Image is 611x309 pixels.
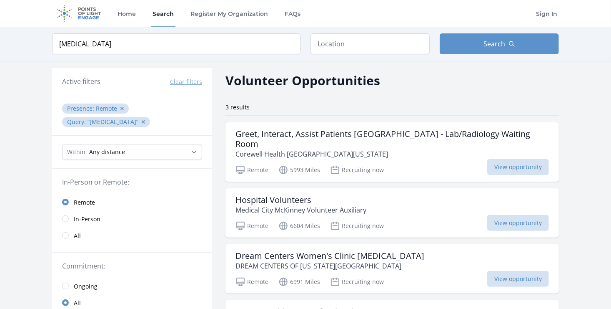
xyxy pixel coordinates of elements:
span: All [74,299,81,307]
p: Remote [235,277,268,287]
span: Search [483,39,505,49]
span: Remote [96,104,117,112]
a: Remote [52,194,212,210]
h3: Active filters [62,76,100,86]
span: Remote [74,198,95,207]
span: 3 results [225,103,250,111]
p: Medical City McKinney Volunteer Auxiliary [235,205,366,215]
input: Location [311,33,430,54]
button: ✕ [141,118,146,126]
span: View opportunity [487,159,549,175]
input: Keyword [52,33,300,54]
a: Greet, Interact, Assist Patients [GEOGRAPHIC_DATA] - Lab/Radiology Waiting Room Corewell Health [... [225,122,559,182]
h3: Greet, Interact, Assist Patients [GEOGRAPHIC_DATA] - Lab/Radiology Waiting Room [235,129,549,149]
span: In-Person [74,215,100,223]
span: Ongoing [74,282,98,291]
span: Query : [67,118,88,126]
a: Hospital Volunteers Medical City McKinney Volunteer Auxiliary Remote 6604 Miles Recruiting now Vi... [225,188,559,238]
a: Dream Centers Women's Clinic [MEDICAL_DATA] DREAM CENTERS OF [US_STATE][GEOGRAPHIC_DATA] Remote 6... [225,244,559,294]
span: All [74,232,81,240]
p: Remote [235,221,268,231]
a: In-Person [52,210,212,227]
p: 6991 Miles [278,277,320,287]
h2: Volunteer Opportunities [225,71,380,90]
p: Recruiting now [330,277,384,287]
q: [MEDICAL_DATA] [88,118,138,126]
button: ✕ [120,104,125,113]
p: Remote [235,165,268,175]
p: 6604 Miles [278,221,320,231]
p: DREAM CENTERS OF [US_STATE][GEOGRAPHIC_DATA] [235,261,424,271]
p: 5993 Miles [278,165,320,175]
button: Clear filters [170,78,202,86]
a: Ongoing [52,278,212,294]
h3: Hospital Volunteers [235,195,366,205]
button: Search [440,33,559,54]
legend: Commitment: [62,261,202,271]
select: Search Radius [62,144,202,160]
h3: Dream Centers Women's Clinic [MEDICAL_DATA] [235,251,424,261]
p: Recruiting now [330,221,384,231]
p: Corewell Health [GEOGRAPHIC_DATA][US_STATE] [235,149,549,159]
legend: In-Person or Remote: [62,177,202,187]
span: View opportunity [487,271,549,287]
a: All [52,227,212,244]
span: Presence : [67,104,96,112]
span: View opportunity [487,215,549,231]
p: Recruiting now [330,165,384,175]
